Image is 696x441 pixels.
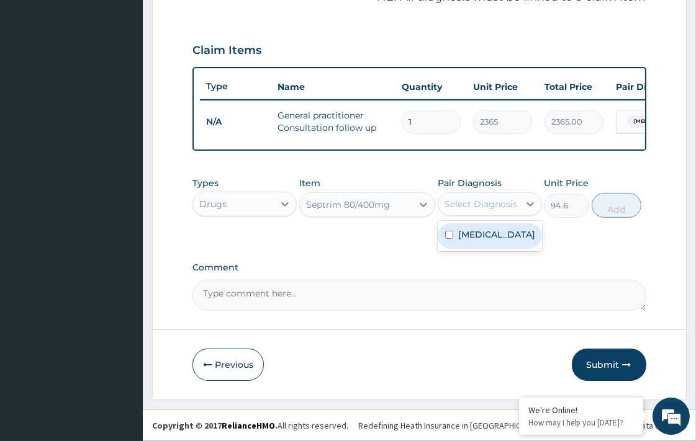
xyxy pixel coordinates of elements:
th: Total Price [538,74,610,99]
div: Drugs [199,198,227,210]
img: d_794563401_company_1708531726252_794563401 [23,62,50,93]
div: We're Online! [528,404,634,416]
th: Type [200,75,271,98]
footer: All rights reserved. [143,409,696,441]
button: Previous [192,349,264,381]
div: Minimize live chat window [204,6,233,36]
label: Comment [192,262,646,273]
button: Add [592,193,641,218]
span: We're online! [72,138,171,263]
th: Name [271,74,395,99]
p: How may I help you today? [528,417,634,428]
label: Types [192,178,219,189]
h3: Claim Items [192,44,261,58]
a: RelianceHMO [222,420,275,431]
th: Quantity [395,74,467,99]
div: Chat with us now [65,69,209,86]
label: Item [299,177,320,189]
label: Pair Diagnosis [438,177,502,189]
td: General practitioner Consultation follow up [271,103,395,140]
textarea: Type your message and hit 'Enter' [6,302,237,345]
div: Redefining Heath Insurance in [GEOGRAPHIC_DATA] using Telemedicine and Data Science! [358,419,687,432]
td: N/A [200,110,271,133]
div: Septrim 80/400mg [306,198,390,211]
label: [MEDICAL_DATA] [458,228,535,241]
button: Submit [572,349,646,381]
strong: Copyright © 2017 . [152,420,278,431]
label: Unit Price [544,177,589,189]
th: Unit Price [467,74,538,99]
div: Select Diagnosis [445,198,517,210]
span: [MEDICAL_DATA] [628,115,686,128]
